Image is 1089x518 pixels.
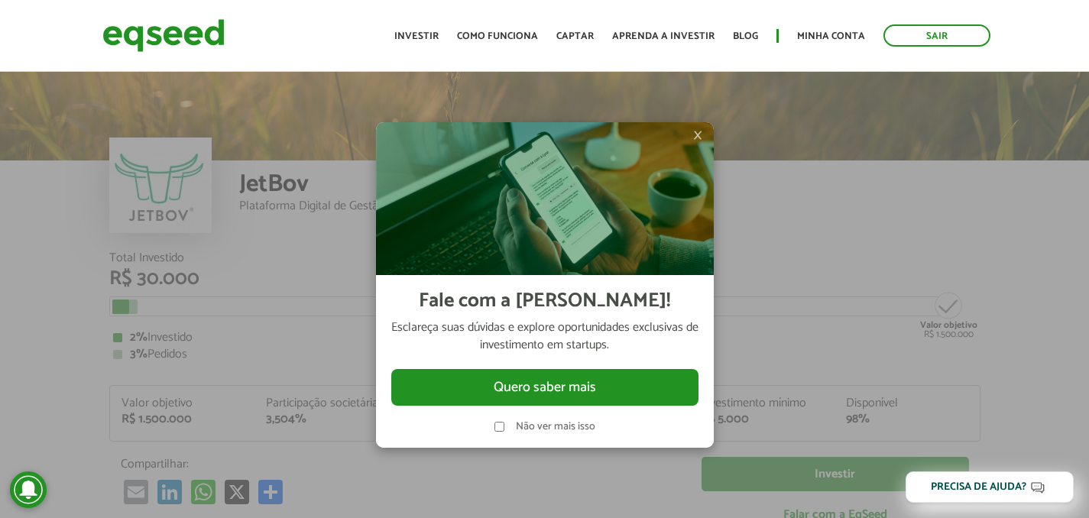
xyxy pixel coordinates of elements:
button: Quero saber mais [391,369,698,406]
h2: Fale com a [PERSON_NAME]! [419,290,670,312]
a: Captar [556,31,594,41]
a: Sair [883,24,990,47]
img: Imagem celular [376,122,714,275]
span: × [693,126,702,144]
a: Minha conta [797,31,865,41]
img: EqSeed [102,15,225,56]
a: Investir [394,31,439,41]
label: Não ver mais isso [516,422,595,432]
a: Aprenda a investir [612,31,715,41]
p: Esclareça suas dúvidas e explore oportunidades exclusivas de investimento em startups. [391,319,698,354]
a: Como funciona [457,31,538,41]
a: Blog [733,31,758,41]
